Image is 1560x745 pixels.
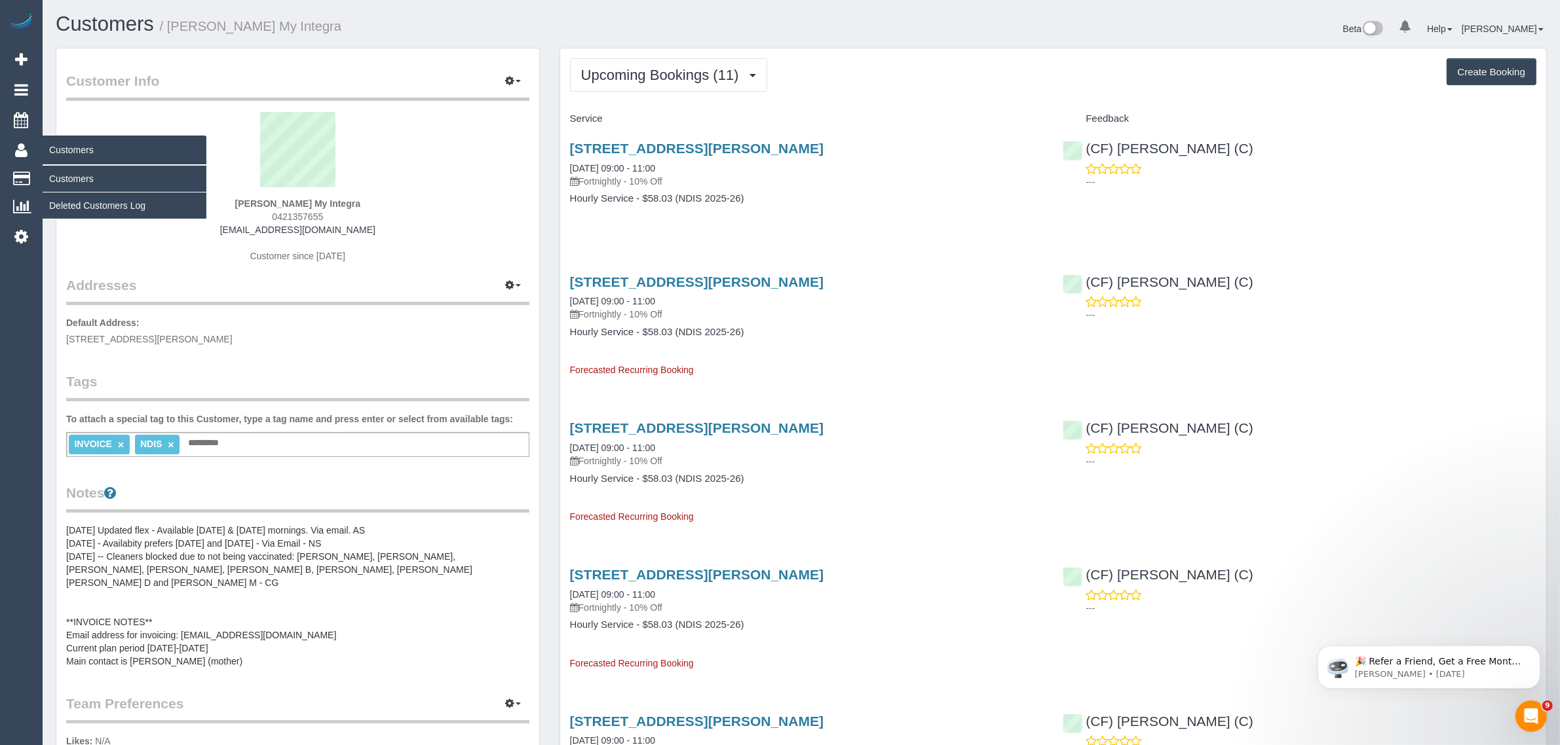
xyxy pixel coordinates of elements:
h4: Feedback [1063,113,1536,124]
p: Fortnightly - 10% Off [570,454,1044,467]
a: × [168,439,174,450]
ul: Customers [43,165,206,219]
strong: [PERSON_NAME] My Integra [235,198,360,209]
a: [EMAIL_ADDRESS][DOMAIN_NAME] [220,225,375,235]
a: (CF) [PERSON_NAME] (C) [1063,274,1253,289]
pre: [DATE] Updated flex - Available [DATE] & [DATE] mornings. Via email. AS [DATE] - Availabity prefe... [66,524,529,668]
legend: Team Preferences [66,694,529,723]
span: Forecasted Recurring Booking [570,365,694,375]
img: Automaid Logo [8,13,34,31]
p: --- [1086,455,1536,468]
a: [STREET_ADDRESS][PERSON_NAME] [570,141,824,156]
a: [STREET_ADDRESS][PERSON_NAME] [570,714,824,729]
h4: Hourly Service - $58.03 (NDIS 2025-26) [570,193,1044,204]
span: INVOICE [74,439,112,449]
legend: Tags [66,372,529,401]
iframe: Intercom live chat [1515,700,1547,732]
h4: Hourly Service - $58.03 (NDIS 2025-26) [570,473,1044,484]
span: Forecasted Recurring Booking [570,658,694,668]
a: [PERSON_NAME] [1462,24,1544,34]
img: New interface [1361,21,1383,38]
a: × [118,439,124,450]
a: Deleted Customers Log [43,192,206,219]
a: [DATE] 09:00 - 11:00 [570,443,655,453]
span: Forecasted Recurring Booking [570,511,694,522]
span: Upcoming Bookings (11) [581,67,746,83]
legend: Notes [66,483,529,513]
span: 0421357655 [272,211,323,222]
legend: Customer Info [66,71,529,101]
label: Default Address: [66,316,140,329]
span: Customers [43,135,206,165]
a: [DATE] 09:00 - 11:00 [570,589,655,600]
a: (CF) [PERSON_NAME] (C) [1063,141,1253,156]
h4: Service [570,113,1044,124]
button: Create Booking [1447,58,1536,86]
a: Customers [56,12,154,35]
a: (CF) [PERSON_NAME] (C) [1063,567,1253,582]
a: [STREET_ADDRESS][PERSON_NAME] [570,420,824,435]
button: Upcoming Bookings (11) [570,58,767,92]
p: --- [1086,602,1536,615]
span: 9 [1542,700,1553,711]
a: Help [1427,24,1453,34]
p: --- [1086,175,1536,189]
p: Fortnightly - 10% Off [570,601,1044,614]
a: Customers [43,166,206,192]
small: / [PERSON_NAME] My Integra [160,19,342,33]
p: --- [1086,308,1536,321]
a: [DATE] 09:00 - 11:00 [570,296,655,306]
span: [STREET_ADDRESS][PERSON_NAME] [66,334,233,344]
h4: Hourly Service - $58.03 (NDIS 2025-26) [570,619,1044,630]
p: Fortnightly - 10% Off [570,175,1044,188]
span: Customer since [DATE] [250,251,345,261]
iframe: Intercom notifications message [1298,618,1560,710]
h4: Hourly Service - $58.03 (NDIS 2025-26) [570,327,1044,338]
a: (CF) [PERSON_NAME] (C) [1063,714,1253,729]
a: [STREET_ADDRESS][PERSON_NAME] [570,567,824,582]
a: Beta [1343,24,1384,34]
a: [STREET_ADDRESS][PERSON_NAME] [570,274,824,289]
span: NDIS [140,439,162,449]
a: (CF) [PERSON_NAME] (C) [1063,420,1253,435]
a: [DATE] 09:00 - 11:00 [570,163,655,173]
p: Fortnightly - 10% Off [570,308,1044,321]
label: To attach a special tag to this Customer, type a tag name and press enter or select from availabl... [66,412,513,426]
